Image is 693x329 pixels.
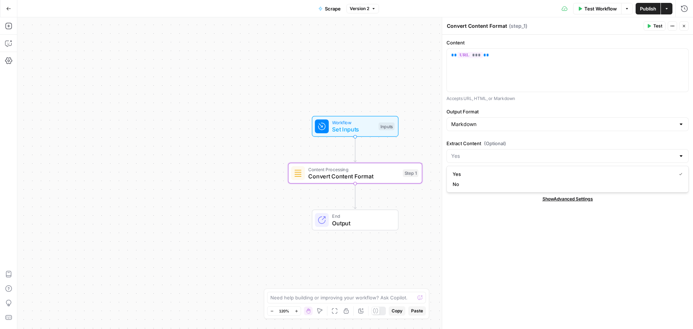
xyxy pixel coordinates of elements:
p: Accepts URL, HTML, or Markdown [446,95,689,102]
label: Content [446,39,689,46]
input: Yes [451,152,675,160]
span: Copy [392,308,402,314]
span: ( step_1 ) [509,22,527,30]
div: Content ProcessingConvert Content FormatStep 1 [288,163,422,184]
div: WorkflowSet InputsInputs [288,116,422,137]
span: 120% [279,308,289,314]
span: (Optional) [484,140,506,147]
button: Scrape [314,3,345,14]
span: No [453,181,680,188]
span: Convert Content Format [308,172,399,181]
span: Output [332,219,391,228]
img: o3r9yhbrn24ooq0tey3lueqptmfj [294,169,302,178]
button: Test Workflow [573,3,621,14]
span: Test Workflow [584,5,617,12]
span: Show Advanced Settings [542,196,593,202]
div: EndOutput [288,209,422,230]
button: Paste [408,306,426,316]
span: Workflow [332,119,375,126]
span: Version 2 [350,5,369,12]
button: Copy [389,306,405,316]
label: Output Format [446,108,689,115]
button: Version 2 [346,4,379,13]
span: Set Inputs [332,125,375,134]
input: Markdown [451,121,675,128]
span: Yes [453,170,673,178]
span: Scrape [325,5,341,12]
span: Publish [640,5,656,12]
g: Edge from step_1 to end [354,183,356,209]
g: Edge from start to step_1 [354,137,356,162]
span: Test [653,23,662,29]
textarea: Convert Content Format [447,22,507,30]
label: Extract Content [446,140,689,147]
span: Content Processing [308,166,399,173]
p: Keeps only the main content from HTML or URLs [446,166,689,173]
span: Paste [411,308,423,314]
div: Inputs [379,122,395,130]
button: Publish [636,3,661,14]
span: End [332,213,391,220]
button: Test [644,21,666,31]
div: Step 1 [403,169,418,177]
